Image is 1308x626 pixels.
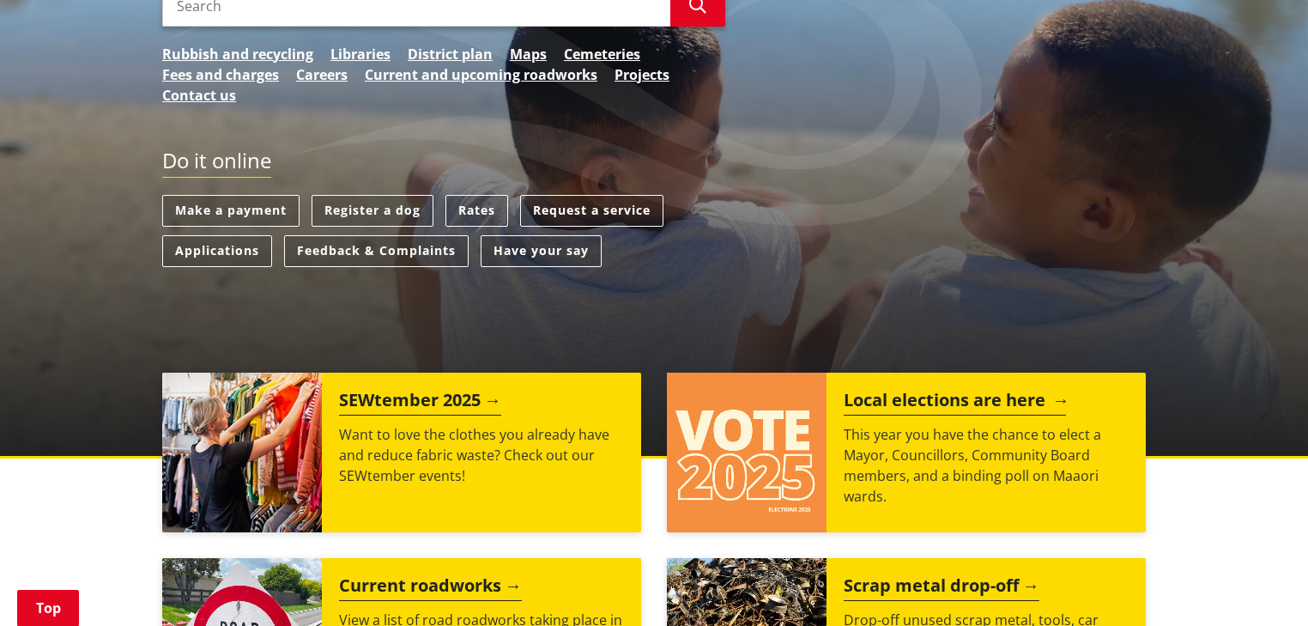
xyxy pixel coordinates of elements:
h2: Scrap metal drop-off [844,575,1039,601]
a: Contact us [162,85,236,106]
h2: Local elections are here [844,390,1066,416]
a: District plan [408,44,493,64]
a: Applications [162,235,272,267]
a: SEWtember 2025 Want to love the clothes you already have and reduce fabric waste? Check out our S... [162,373,641,532]
a: Register a dog [312,195,433,227]
img: SEWtember [162,373,322,532]
h2: SEWtember 2025 [339,390,501,416]
h2: Current roadworks [339,575,522,601]
h2: Do it online [162,149,271,179]
a: Local elections are here This year you have the chance to elect a Mayor, Councillors, Community B... [667,373,1146,532]
a: Feedback & Complaints [284,235,469,267]
a: Fees and charges [162,64,279,85]
a: Current and upcoming roadworks [365,64,597,85]
a: Rubbish and recycling [162,44,313,64]
a: Maps [510,44,547,64]
a: Rates [445,195,508,227]
a: Projects [615,64,669,85]
a: Have your say [481,235,602,267]
a: Request a service [520,195,663,227]
a: Careers [296,64,348,85]
p: This year you have the chance to elect a Mayor, Councillors, Community Board members, and a bindi... [844,424,1129,507]
a: Top [17,590,79,626]
iframe: Messenger Launcher [1229,554,1291,616]
p: Want to love the clothes you already have and reduce fabric waste? Check out our SEWtember events! [339,424,624,486]
a: Libraries [330,44,391,64]
a: Make a payment [162,195,300,227]
img: Vote 2025 [667,373,827,532]
a: Cemeteries [564,44,640,64]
